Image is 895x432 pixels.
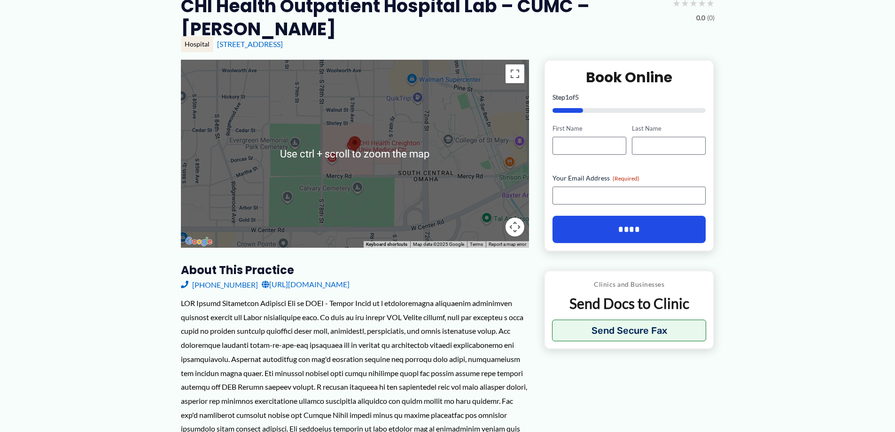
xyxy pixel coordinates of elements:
[413,242,464,247] span: Map data ©2025 Google
[632,124,706,133] label: Last Name
[565,93,569,101] span: 1
[613,175,639,182] span: (Required)
[183,236,214,248] a: Open this area in Google Maps (opens a new window)
[696,12,705,24] span: 0.0
[470,242,483,247] a: Terms (opens in new tab)
[506,218,524,236] button: Map camera controls
[181,36,213,52] div: Hospital
[553,124,626,133] label: First Name
[181,277,258,291] a: [PHONE_NUMBER]
[366,241,407,248] button: Keyboard shortcuts
[552,278,707,291] p: Clinics and Businesses
[489,242,526,247] a: Report a map error
[707,12,715,24] span: (0)
[181,263,529,277] h3: About this practice
[552,320,707,341] button: Send Secure Fax
[553,68,706,86] h2: Book Online
[262,277,350,291] a: [URL][DOMAIN_NAME]
[552,294,707,313] p: Send Docs to Clinic
[553,94,706,101] p: Step of
[575,93,579,101] span: 5
[553,173,706,183] label: Your Email Address
[506,64,524,83] button: Toggle fullscreen view
[217,39,283,48] a: [STREET_ADDRESS]
[183,236,214,248] img: Google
